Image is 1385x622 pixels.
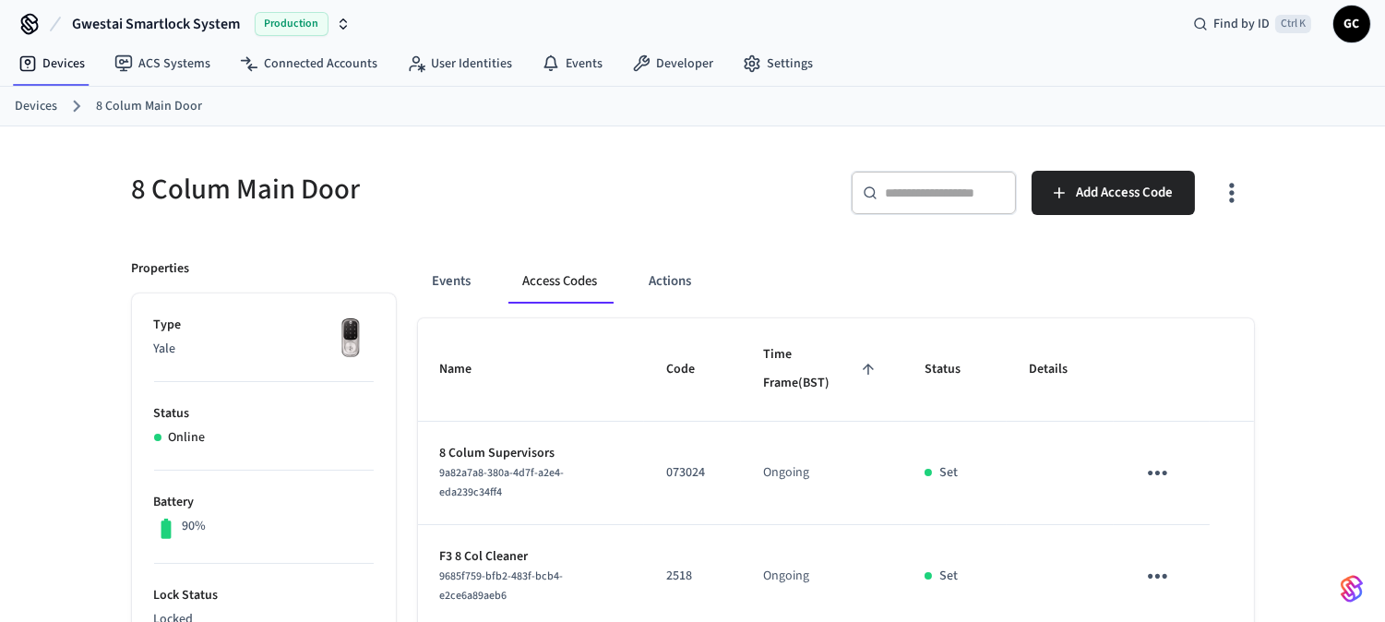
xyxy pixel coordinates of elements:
p: F3 8 Col Cleaner [440,547,622,567]
span: Code [666,355,719,384]
a: Devices [4,47,100,80]
a: Devices [15,97,57,116]
span: Find by ID [1213,15,1270,33]
button: Events [418,259,486,304]
a: Developer [617,47,728,80]
a: Events [527,47,617,80]
td: Ongoing [741,422,902,525]
a: 8 Colum Main Door [96,97,202,116]
p: Lock Status [154,586,374,605]
button: GC [1333,6,1370,42]
span: Status [925,355,985,384]
p: 2518 [666,567,719,586]
p: Type [154,316,374,335]
button: Add Access Code [1032,171,1195,215]
span: Details [1029,355,1092,384]
p: 90% [182,517,206,536]
a: Settings [728,47,828,80]
p: 073024 [666,463,719,483]
p: Yale [154,340,374,359]
img: SeamLogoGradient.69752ec5.svg [1341,574,1363,604]
div: ant example [418,259,1254,304]
p: Status [154,404,374,424]
span: GC [1335,7,1368,41]
p: Set [939,567,958,586]
span: Add Access Code [1076,181,1173,205]
a: Connected Accounts [225,47,392,80]
a: User Identities [392,47,527,80]
span: Name [440,355,496,384]
span: Gwestai Smartlock System [72,13,240,35]
a: ACS Systems [100,47,225,80]
span: 9685f759-bfb2-483f-bcb4-e2ce6a89aeb6 [440,568,564,604]
button: Access Codes [508,259,613,304]
p: Set [939,463,958,483]
p: 8 Colum Supervisors [440,444,622,463]
div: Find by IDCtrl K [1178,7,1326,41]
button: Actions [635,259,707,304]
span: Production [255,12,328,36]
h5: 8 Colum Main Door [132,171,682,209]
p: Battery [154,493,374,512]
p: Properties [132,259,190,279]
span: 9a82a7a8-380a-4d7f-a2e4-eda239c34ff4 [440,465,565,500]
img: Yale Assure Touchscreen Wifi Smart Lock, Satin Nickel, Front [328,316,374,362]
span: Ctrl K [1275,15,1311,33]
p: Online [169,428,206,448]
span: Time Frame(BST) [763,341,880,399]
